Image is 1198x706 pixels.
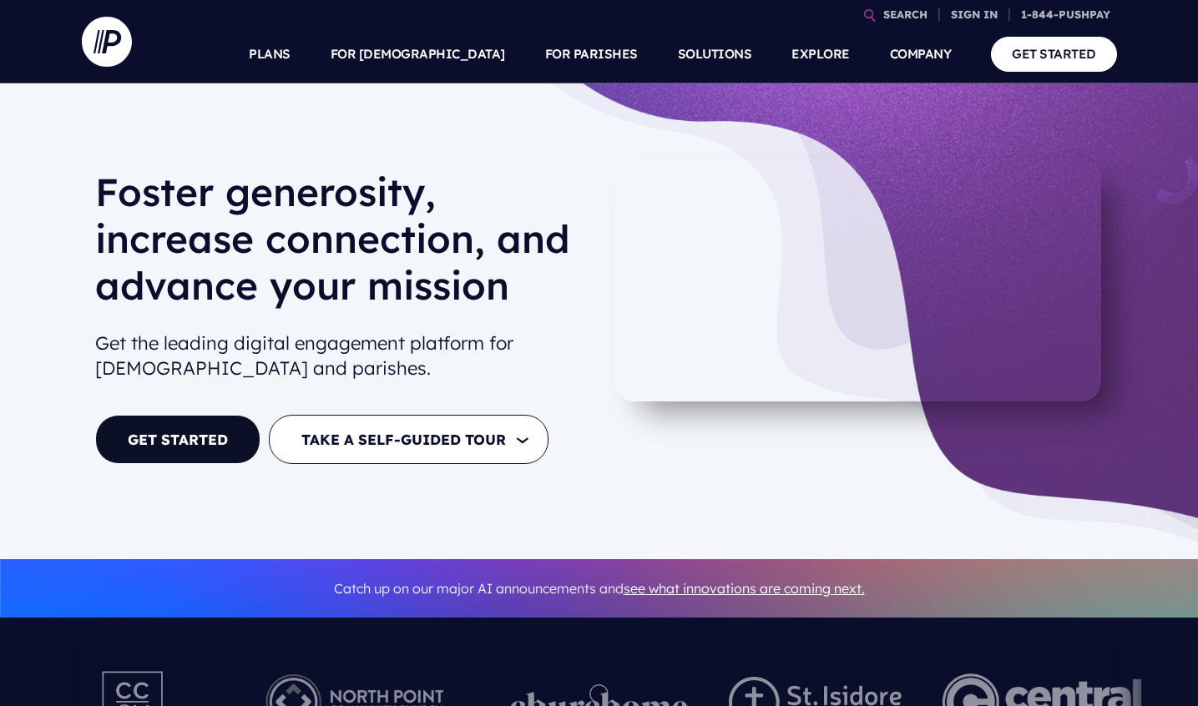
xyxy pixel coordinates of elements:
a: GET STARTED [95,415,260,464]
a: PLANS [249,25,291,83]
a: see what innovations are coming next. [624,580,865,597]
h1: Foster generosity, increase connection, and advance your mission [95,169,586,322]
button: TAKE A SELF-GUIDED TOUR [269,415,548,464]
p: Catch up on our major AI announcements and [95,570,1104,608]
a: EXPLORE [791,25,850,83]
a: GET STARTED [991,37,1117,71]
a: SOLUTIONS [678,25,752,83]
h2: Get the leading digital engagement platform for [DEMOGRAPHIC_DATA] and parishes. [95,324,586,389]
a: FOR [DEMOGRAPHIC_DATA] [331,25,505,83]
a: FOR PARISHES [545,25,638,83]
a: COMPANY [890,25,952,83]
